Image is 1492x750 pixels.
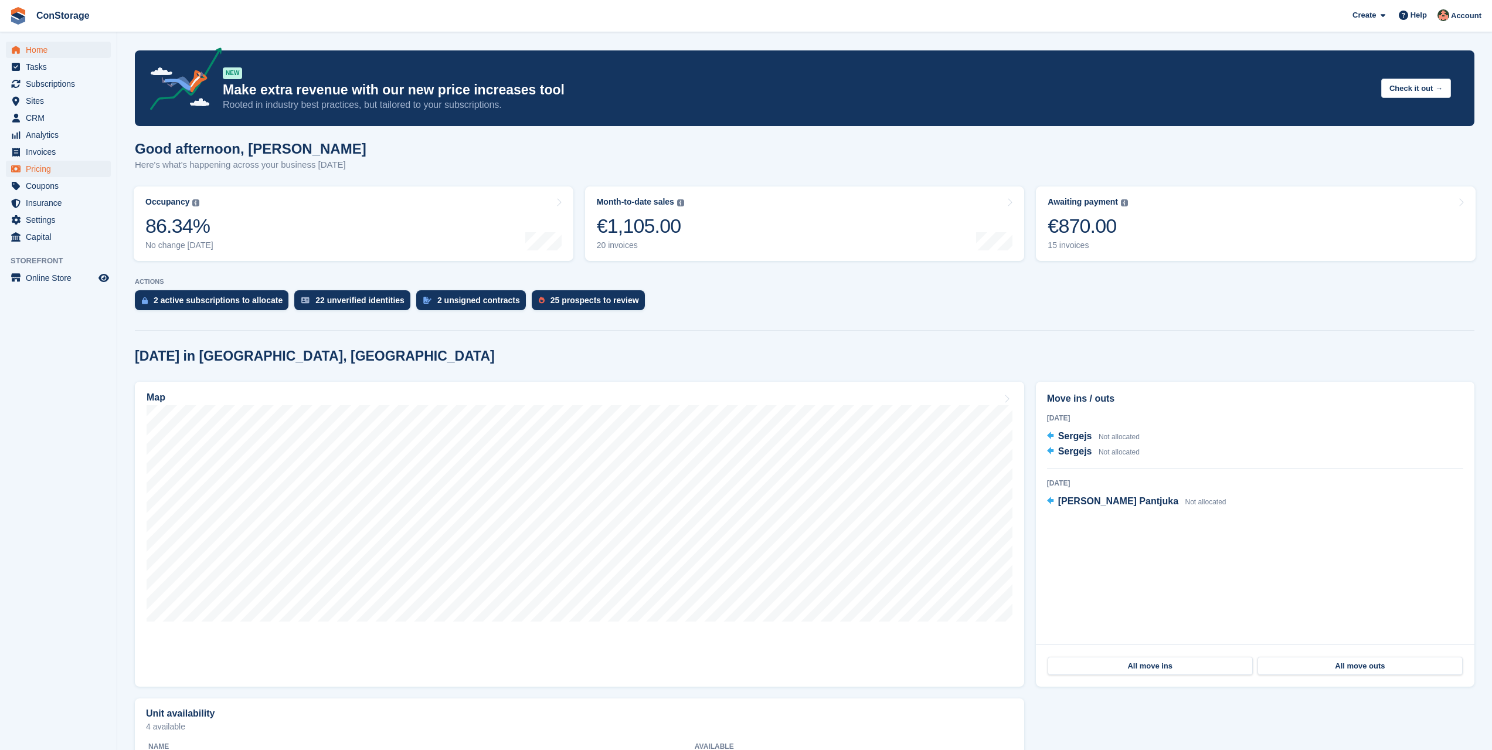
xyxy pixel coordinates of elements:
a: Sergejs Not allocated [1047,444,1140,460]
span: Home [26,42,96,58]
img: verify_identity-adf6edd0f0f0b5bbfe63781bf79b02c33cf7c696d77639b501bdc392416b5a36.svg [301,297,310,304]
span: Not allocated [1099,448,1140,456]
span: CRM [26,110,96,126]
p: 4 available [146,722,1013,731]
a: Sergejs Not allocated [1047,429,1140,444]
img: stora-icon-8386f47178a22dfd0bd8f6a31ec36ba5ce8667c1dd55bd0f319d3a0aa187defe.svg [9,7,27,25]
a: menu [6,110,111,126]
a: Awaiting payment €870.00 15 invoices [1036,186,1476,261]
span: Create [1352,9,1376,21]
a: menu [6,59,111,75]
a: Preview store [97,271,111,285]
span: Help [1411,9,1427,21]
span: Not allocated [1099,433,1140,441]
a: Month-to-date sales €1,105.00 20 invoices [585,186,1025,261]
a: menu [6,161,111,177]
div: Month-to-date sales [597,197,674,207]
div: 15 invoices [1048,240,1128,250]
span: Sites [26,93,96,109]
img: icon-info-grey-7440780725fd019a000dd9b08b2336e03edf1995a4989e88bcd33f0948082b44.svg [677,199,684,206]
p: Rooted in industry best practices, but tailored to your subscriptions. [223,99,1372,111]
div: [DATE] [1047,478,1463,488]
div: Awaiting payment [1048,197,1118,207]
a: All move outs [1258,657,1463,676]
div: 20 invoices [597,240,684,250]
a: menu [6,212,111,228]
a: menu [6,178,111,194]
span: [PERSON_NAME] Pantjuka [1058,496,1178,506]
span: Analytics [26,127,96,143]
a: Occupancy 86.34% No change [DATE] [134,186,573,261]
p: ACTIONS [135,278,1474,286]
span: Pricing [26,161,96,177]
span: Sergejs [1058,431,1092,441]
a: 2 unsigned contracts [416,290,532,316]
span: Coupons [26,178,96,194]
img: icon-info-grey-7440780725fd019a000dd9b08b2336e03edf1995a4989e88bcd33f0948082b44.svg [192,199,199,206]
a: ConStorage [32,6,94,25]
img: prospect-51fa495bee0391a8d652442698ab0144808aea92771e9ea1ae160a38d050c398.svg [539,297,545,304]
a: menu [6,127,111,143]
a: menu [6,76,111,92]
p: Here's what's happening across your business [DATE] [135,158,366,172]
div: NEW [223,67,242,79]
div: €1,105.00 [597,214,684,238]
span: Settings [26,212,96,228]
span: Capital [26,229,96,245]
div: 86.34% [145,214,213,238]
span: Online Store [26,270,96,286]
span: Not allocated [1185,498,1226,506]
img: icon-info-grey-7440780725fd019a000dd9b08b2336e03edf1995a4989e88bcd33f0948082b44.svg [1121,199,1128,206]
div: No change [DATE] [145,240,213,250]
img: price-adjustments-announcement-icon-8257ccfd72463d97f412b2fc003d46551f7dbcb40ab6d574587a9cd5c0d94... [140,47,222,114]
a: menu [6,270,111,286]
a: Map [135,382,1024,687]
h2: [DATE] in [GEOGRAPHIC_DATA], [GEOGRAPHIC_DATA] [135,348,495,364]
h2: Unit availability [146,708,215,719]
img: active_subscription_to_allocate_icon-d502201f5373d7db506a760aba3b589e785aa758c864c3986d89f69b8ff3... [142,297,148,304]
a: menu [6,144,111,160]
a: menu [6,42,111,58]
img: Rena Aslanova [1437,9,1449,21]
div: 2 active subscriptions to allocate [154,296,283,305]
div: €870.00 [1048,214,1128,238]
h1: Good afternoon, [PERSON_NAME] [135,141,366,157]
div: Occupancy [145,197,189,207]
a: menu [6,93,111,109]
span: Storefront [11,255,117,267]
h2: Map [147,392,165,403]
a: 22 unverified identities [294,290,416,316]
a: 2 active subscriptions to allocate [135,290,294,316]
span: Account [1451,10,1481,22]
p: Make extra revenue with our new price increases tool [223,82,1372,99]
a: [PERSON_NAME] Pantjuka Not allocated [1047,494,1226,510]
div: [DATE] [1047,413,1463,423]
h2: Move ins / outs [1047,392,1463,406]
span: Sergejs [1058,446,1092,456]
div: 2 unsigned contracts [437,296,520,305]
button: Check it out → [1381,79,1451,98]
a: 25 prospects to review [532,290,651,316]
a: All move ins [1048,657,1253,676]
div: 25 prospects to review [550,296,639,305]
a: menu [6,229,111,245]
span: Insurance [26,195,96,211]
img: contract_signature_icon-13c848040528278c33f63329250d36e43548de30e8caae1d1a13099fd9432cc5.svg [423,297,431,304]
span: Tasks [26,59,96,75]
a: menu [6,195,111,211]
span: Invoices [26,144,96,160]
span: Subscriptions [26,76,96,92]
div: 22 unverified identities [315,296,405,305]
